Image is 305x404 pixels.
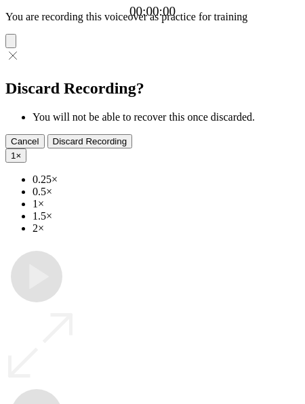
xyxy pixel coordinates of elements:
span: 1 [11,150,16,161]
li: 1.5× [33,210,300,222]
li: 1× [33,198,300,210]
li: You will not be able to recover this once discarded. [33,111,300,123]
a: 00:00:00 [129,4,176,19]
button: Discard Recording [47,134,133,148]
li: 0.25× [33,174,300,186]
button: 1× [5,148,26,163]
li: 0.5× [33,186,300,198]
p: You are recording this voiceover as practice for training [5,11,300,23]
li: 2× [33,222,300,235]
h2: Discard Recording? [5,79,300,98]
button: Cancel [5,134,45,148]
